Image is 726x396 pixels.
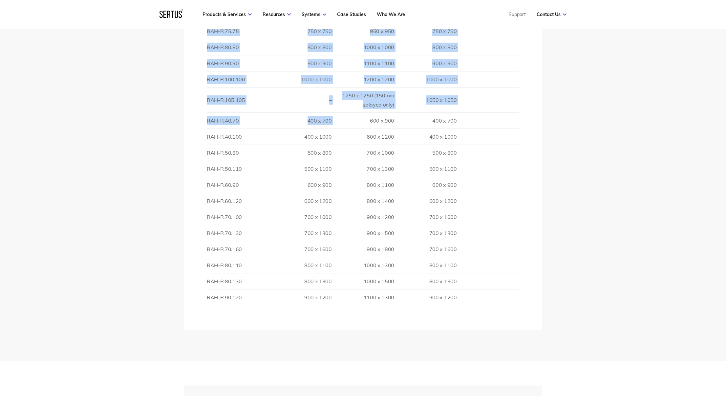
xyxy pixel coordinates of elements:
[207,39,269,55] td: RAH-R.80.80
[207,289,269,305] td: RAH-R.90.120
[302,11,326,17] a: Systems
[207,87,269,112] td: RAH-R.105.105
[332,209,394,225] td: 900 x 1200
[394,241,457,257] td: 700 x 1600
[269,209,331,225] td: 700 x 1000
[269,273,331,289] td: 800 x 1300
[394,129,457,145] td: 400 x 1000
[394,71,457,87] td: 1000 x 1000
[332,87,394,112] td: 1250 x 1250 (150mm splayed only)
[394,23,457,39] td: 750 x 750
[332,289,394,305] td: 1100 x 1300
[608,320,726,396] iframe: Chat Widget
[207,161,269,177] td: RAH-R.50.110
[207,209,269,225] td: RAH-R.70.100
[269,241,331,257] td: 700 x 1600
[332,23,394,39] td: 950 x 950
[269,193,331,209] td: 600 x 1200
[394,177,457,193] td: 600 x 900
[207,112,269,129] td: RAH-R.40.70
[332,273,394,289] td: 1000 x 1500
[332,55,394,71] td: 1100 x 1100
[269,71,331,87] td: 1000 x 1000
[269,161,331,177] td: 500 x 1100
[207,71,269,87] td: RAH-R.100.100
[207,129,269,145] td: RAH-R.40.100
[332,112,394,129] td: 600 x 900
[269,177,331,193] td: 600 x 900
[269,145,331,161] td: 500 x 800
[394,161,457,177] td: 500 x 1100
[377,11,405,17] a: Who We Are
[207,273,269,289] td: RAH-R.80.130
[332,129,394,145] td: 600 x 1200
[269,87,331,112] td: –
[394,145,457,161] td: 500 x 800
[332,161,394,177] td: 700 x 1300
[394,209,457,225] td: 700 x 1000
[332,177,394,193] td: 800 x 1100
[394,55,457,71] td: 900 x 900
[332,145,394,161] td: 700 x 1000
[207,23,269,39] td: RAH-R.75.75
[332,71,394,87] td: 1200 x 1200
[207,193,269,209] td: RAH-R.60.120
[207,145,269,161] td: RAH-R.50.80
[269,23,331,39] td: 750 x 750
[269,225,331,241] td: 700 x 1300
[203,11,252,17] a: Products & Services
[269,289,331,305] td: 900 x 1200
[207,225,269,241] td: RAH-R.70.130
[269,257,331,273] td: 800 x 1100
[269,39,331,55] td: 800 x 800
[332,193,394,209] td: 800 x 1400
[394,273,457,289] td: 800 x 1300
[337,11,366,17] a: Case Studies
[269,112,331,129] td: 400 x 700
[332,39,394,55] td: 1000 x 1000
[394,257,457,273] td: 800 x 1100
[263,11,291,17] a: Resources
[207,177,269,193] td: RAH-R.60.90
[269,129,331,145] td: 400 x 1000
[394,193,457,209] td: 600 x 1200
[269,55,331,71] td: 900 x 900
[394,225,457,241] td: 700 x 1300
[207,55,269,71] td: RAH-R.90.90
[394,39,457,55] td: 800 x 800
[207,257,269,273] td: RAH-R.80.110
[394,289,457,305] td: 900 x 1200
[332,257,394,273] td: 1000 x 1300
[332,225,394,241] td: 900 x 1500
[537,11,566,17] a: Contact Us
[394,112,457,129] td: 400 x 700
[207,241,269,257] td: RAH-R.70.160
[332,241,394,257] td: 900 x 1800
[509,11,526,17] a: Support
[394,87,457,112] td: 1050 x 1050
